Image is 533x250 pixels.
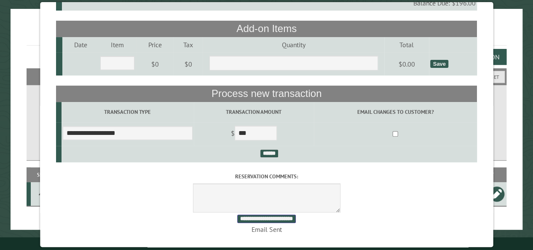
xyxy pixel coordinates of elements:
[56,172,477,180] label: Reservation comments:
[31,167,52,182] th: Site
[27,68,506,84] h2: Filters
[194,122,314,146] td: $
[384,52,429,76] td: $0.00
[34,190,51,198] div: 42
[174,37,203,52] td: Tax
[195,108,312,116] label: Transaction Amount
[56,21,477,37] th: Add-on Items
[27,22,506,46] h1: Reservations
[136,52,174,76] td: $0
[99,37,136,52] td: Item
[315,108,476,116] label: Email changes to customer?
[56,86,477,102] th: Process new transaction
[136,37,174,52] td: Price
[203,37,384,52] td: Quantity
[430,60,448,68] div: Save
[384,37,429,52] td: Total
[56,215,477,234] div: Email Sent
[174,52,203,76] td: $0
[62,37,99,52] td: Date
[63,108,192,116] label: Transaction Type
